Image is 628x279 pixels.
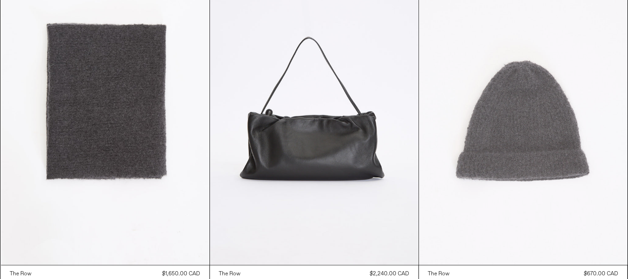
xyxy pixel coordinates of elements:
[10,270,32,278] div: The Row
[162,270,200,278] div: $1,650.00 CAD
[428,270,450,278] div: The Row
[428,270,474,278] a: The Row
[370,270,409,278] div: $2,240.00 CAD
[219,270,241,278] div: The Row
[219,270,245,278] a: The Row
[10,270,56,278] a: The Row
[584,270,618,278] div: $670.00 CAD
